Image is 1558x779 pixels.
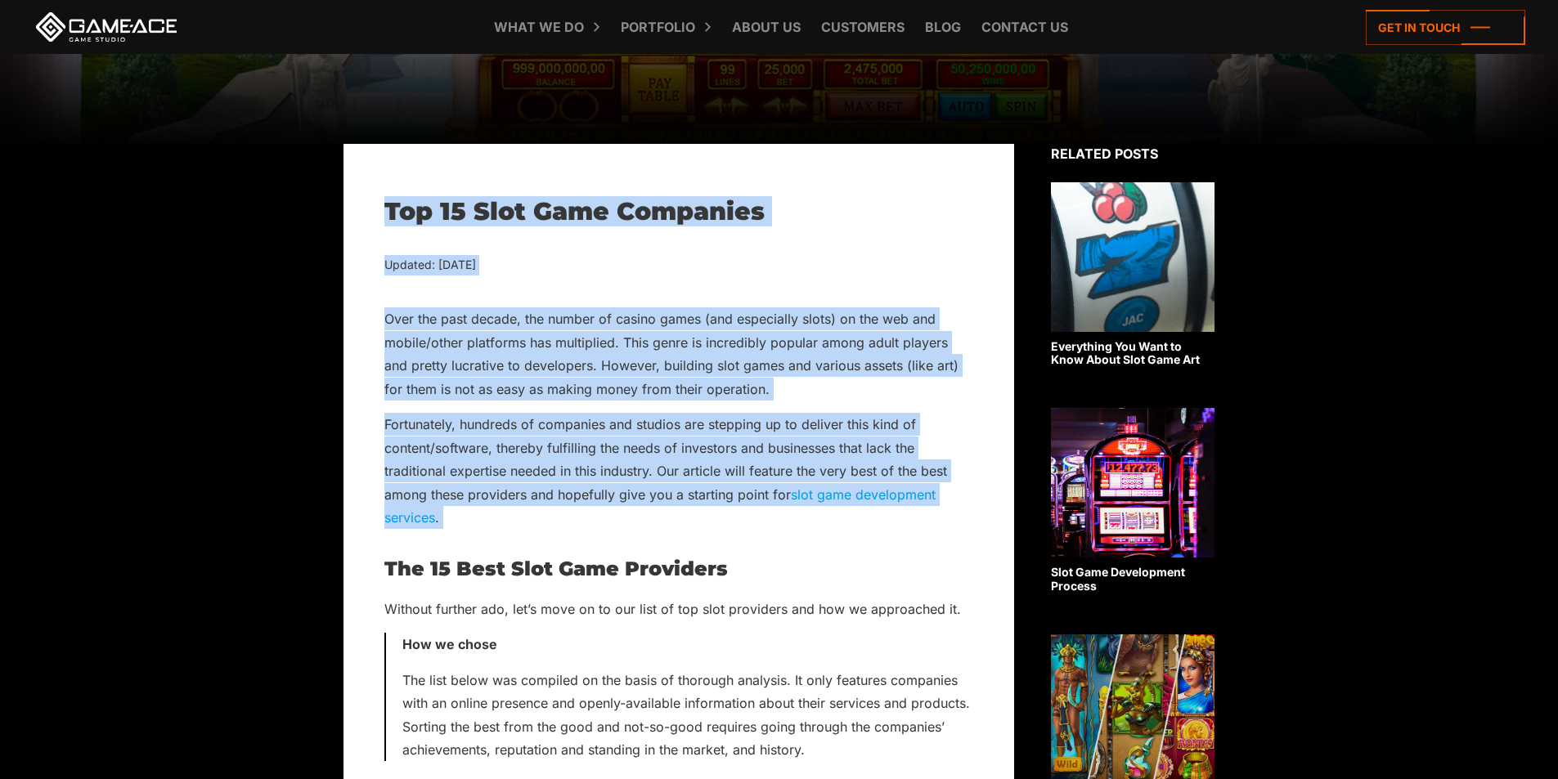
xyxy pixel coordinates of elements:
p: Over the past decade, the number of casino games (and especially slots) on the web and mobile/oth... [384,307,973,401]
div: Updated: [DATE] [384,255,973,275]
h1: Top 15 Slot Game Companies [384,197,973,226]
p: Fortunately, hundreds of companies and studios are stepping up to deliver this kind of content/so... [384,413,973,529]
a: Slot Game Development Process [1051,408,1215,593]
a: Everything You Want to Know About Slot Game Art [1051,182,1215,368]
a: Get in touch [1366,10,1525,45]
h2: The 15 Best Slot Game Providers [384,558,973,580]
img: Related [1051,408,1215,557]
img: Related [1051,182,1215,332]
a: slot game development services [384,486,936,526]
p: Without further ado, let’s move on to our list of top slot providers and how we approached it. [384,598,973,620]
p: How we chose [402,633,973,656]
div: Related posts [1051,144,1215,163]
p: The list below was compiled on the basis of thorough analysis. It only features companies with an... [402,669,973,762]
